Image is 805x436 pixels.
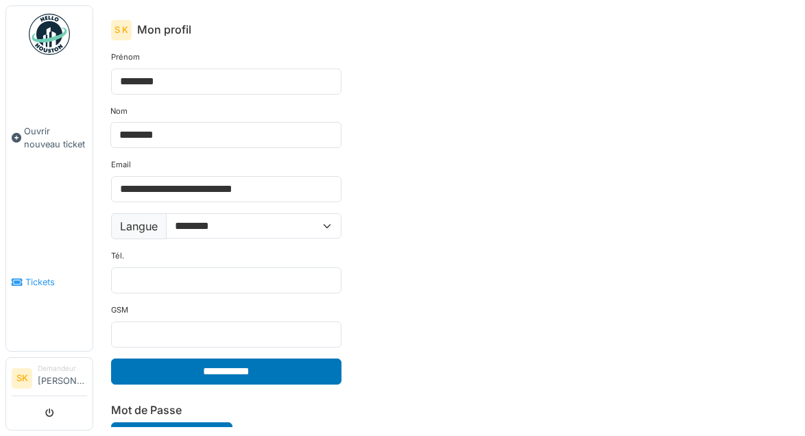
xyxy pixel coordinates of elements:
[110,106,128,117] label: Nom
[111,51,140,63] label: Prénom
[111,159,131,171] label: Email
[111,304,128,316] label: GSM
[25,276,87,289] span: Tickets
[12,363,87,396] a: SK Demandeur[PERSON_NAME]
[137,23,191,36] h6: Mon profil
[6,62,93,213] a: Ouvrir nouveau ticket
[111,213,167,239] label: Langue
[38,363,87,393] li: [PERSON_NAME]
[12,368,32,389] li: SK
[29,14,70,55] img: Badge_color-CXgf-gQk.svg
[24,125,87,151] span: Ouvrir nouveau ticket
[111,20,132,40] div: S K
[38,363,87,374] div: Demandeur
[6,213,93,351] a: Tickets
[111,250,124,262] label: Tél.
[111,404,341,417] h6: Mot de Passe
